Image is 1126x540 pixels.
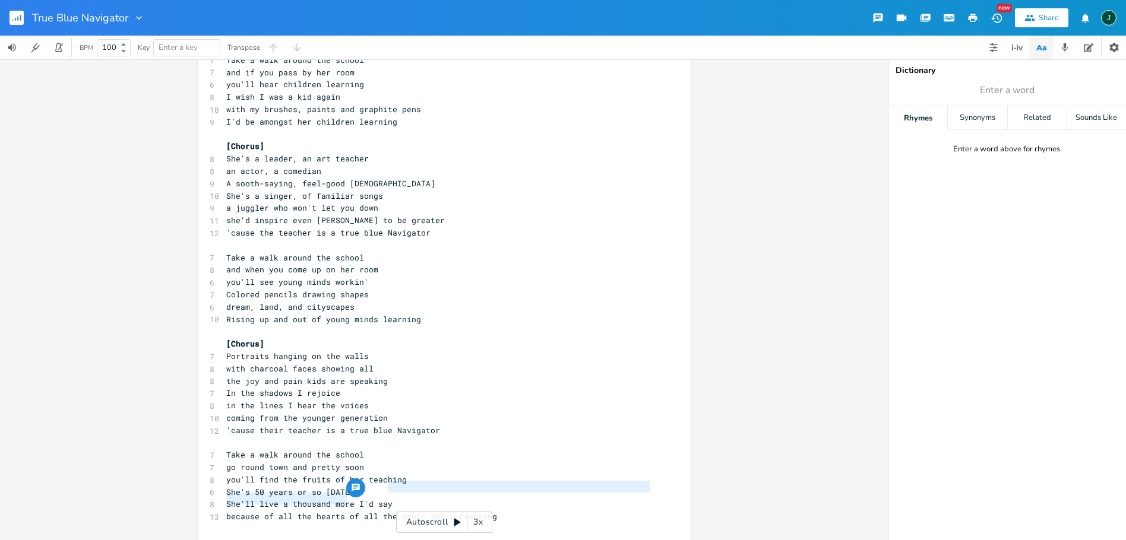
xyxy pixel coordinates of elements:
[226,215,445,225] span: she'd inspire even [PERSON_NAME] to be greater
[226,474,407,485] span: you'll find the fruits of her teaching
[226,104,421,115] span: with my brushes, paints and graphite pens
[80,45,93,51] div: BPM
[1015,8,1068,27] button: Share
[226,153,369,164] span: She's a leader, an art teacher
[888,106,947,130] div: Rhymes
[226,178,435,189] span: A sooth-saying, feel-good [DEMOGRAPHIC_DATA]
[226,141,264,151] span: [Chorus]
[32,12,128,23] span: True Blue Navigator
[226,400,369,411] span: in the lines I hear the voices
[226,67,355,78] span: and if you pass by her room
[226,462,364,472] span: go round town and pretty soon
[226,190,383,201] span: She's a singer, of familiar songs
[226,487,355,497] span: She's 50 years or so [DATE]
[467,512,489,533] div: 3x
[1067,106,1126,130] div: Sounds Like
[226,79,364,90] span: you'll hear children learning
[226,116,397,127] span: I’d be amongst her children learning
[226,338,264,349] span: [Chorus]
[1101,4,1116,31] button: J
[226,449,364,460] span: Take a walk around the school
[226,277,369,287] span: you'll see young minds workin'
[1101,10,1116,26] div: Jim63
[226,511,497,522] span: because of all the hearts of all the souls she's reaching
[226,166,321,176] span: an actor, a comedian
[948,106,1007,130] div: Synonyms
[226,91,340,102] span: I wish I was a kid again
[396,512,492,533] div: Autoscroll
[896,66,1119,75] div: Dictionary
[226,376,388,386] span: the joy and pain kids are speaking
[226,387,340,398] span: In the shadows I rejoice
[226,202,378,213] span: a juggler who won't let you down
[226,314,421,325] span: Rising up and out of young minds learning
[226,55,364,65] span: Take a walk around the school
[226,264,378,275] span: and when you come up on her room
[226,351,369,361] span: Portraits hanging on the walls
[226,498,393,509] span: She'll live a thousand more I'd say
[997,4,1012,12] div: New
[953,144,1062,154] div: Enter a word above for rhymes.
[226,301,355,312] span: dream, land, and cityscapes
[226,252,364,263] span: Take a walk around the school
[985,7,1008,28] button: New
[1039,12,1059,23] div: Share
[980,84,1035,97] span: Enter a word
[226,227,431,238] span: 'cause the teacher is a true blue Navigator
[159,42,198,53] span: Enter a key
[226,412,388,423] span: coming from the younger generation
[1008,106,1067,130] div: Related
[227,44,260,51] div: Transpose
[226,363,374,374] span: with charcoal faces showing all
[138,44,150,51] div: Key
[226,425,440,436] span: 'cause their teacher is a true blue Navigator
[226,289,369,300] span: Colored pencils drawing shapes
